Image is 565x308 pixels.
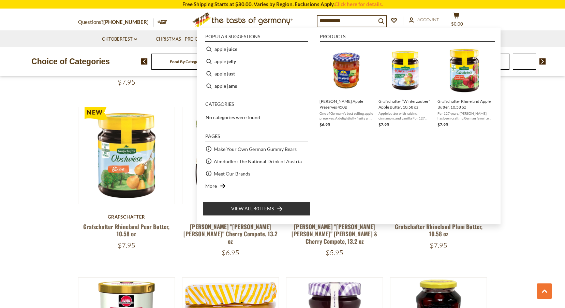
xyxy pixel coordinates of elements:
span: [PERSON_NAME] Apple Preserves 450g [319,98,373,110]
span: Grafschafter Rhineland Apple Butter, 10.58 oz [437,98,491,110]
span: For 127 years, [PERSON_NAME] has been crafting German favorites. Enjoy this delicious apple butte... [437,111,491,121]
b: ams [228,82,237,90]
a: Food By Category [170,59,202,64]
a: Make Your Own German Gummy Bears [214,145,297,153]
li: Almdudler: The National Drink of Austria [203,155,311,167]
a: Muehlhauser Apple Preserves[PERSON_NAME] Apple Preserves 450gOne of Germany's best selling apple ... [319,46,373,128]
li: Muehlhauser Apple Preserves 450g [317,43,376,131]
img: previous arrow [141,58,148,65]
b: elly [228,57,236,65]
b: ust [228,70,235,78]
img: next arrow [539,58,546,65]
span: $7.95 [437,122,448,127]
img: Grafschafter Rhineland Pear Butter, 10.58 oz [78,107,175,204]
a: [PHONE_NUMBER] [103,19,149,25]
a: [PERSON_NAME] "[PERSON_NAME] [PERSON_NAME]" [PERSON_NAME] & Cherry Compote, 13.2 oz [292,222,377,246]
a: Click here for details. [334,1,383,7]
span: $7.95 [378,122,389,127]
span: $7.95 [430,241,447,250]
span: $0.00 [451,21,463,27]
a: Oktoberfest [102,36,137,43]
a: Christmas - PRE-ORDER [156,36,214,43]
li: Popular suggestions [205,34,308,42]
span: $7.95 [118,78,135,86]
a: Almdudler: The National Drink of Austria [214,157,302,165]
div: Instant Search Results [197,28,501,224]
a: Grafschafter Rhineland Pear Butter, 10.58 oz [83,222,169,238]
li: apple jams [203,80,311,92]
span: $6.95 [222,248,239,257]
li: Grafschafter “Winterzauber” Apple Butter, 10.58 oz [376,43,435,131]
span: Account [417,17,439,22]
span: $6.95 [319,122,330,127]
p: Questions? [78,18,154,27]
li: Categories [205,102,308,109]
span: Apple butter with raisins, cinnamon, and vanilla For 127 years, Grafschafter has been crafting Ge... [378,111,432,121]
li: More [203,180,311,192]
div: [PERSON_NAME] [182,214,279,220]
span: View all 40 items [231,205,274,212]
div: Grafschafter [78,214,175,220]
li: Pages [205,134,308,141]
li: Make Your Own German Gummy Bears [203,143,311,155]
span: One of Germany's best selling apple preserves. A delightfully fruity and sweet breakfast spread t... [319,111,373,121]
span: $7.95 [118,241,135,250]
li: apple jelly [203,55,311,68]
li: apple juice [203,43,311,55]
span: No categories were found [206,114,260,120]
img: Grafschafter "Winterzauber" Apple Butter [381,46,430,95]
li: apple just [203,68,311,80]
a: Grafschafter Rhineland Apple Butter, 10.58 ozFor 127 years, [PERSON_NAME] has been crafting Germa... [437,46,491,128]
a: Meet Our Brands [214,170,250,178]
li: Grafschafter Rhineland Apple Butter, 10.58 oz [435,43,494,131]
a: Grafschafter Rhineland Plum Butter, 10.58 oz [395,222,482,238]
a: [PERSON_NAME] "[PERSON_NAME] [PERSON_NAME]" Cherry Compote, 13.2 oz [183,222,278,246]
img: Muehlhauser Apple Preserves [322,46,371,95]
li: View all 40 items [203,201,311,216]
a: Grafschafter "Winterzauber" Apple ButterGrafschafter “Winterzauber” Apple Butter, 10.58 ozApple b... [378,46,432,128]
img: Kuehne "Kirsch Gruetze" Cherry Compote, 13.2 oz [182,107,279,204]
a: Account [409,16,439,24]
li: Meet Our Brands [203,167,311,180]
button: $0.00 [446,12,467,29]
span: $5.95 [326,248,343,257]
b: uice [228,45,237,53]
li: Products [320,34,495,42]
span: Grafschafter “Winterzauber” Apple Butter, 10.58 oz [378,98,432,110]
